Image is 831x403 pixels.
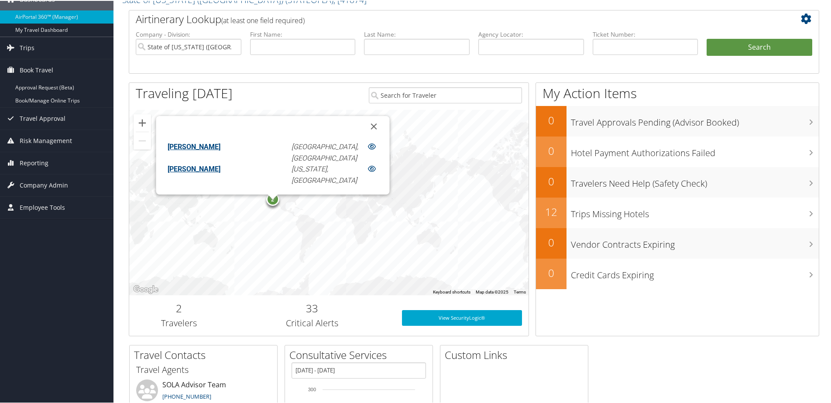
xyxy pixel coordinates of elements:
[221,15,305,24] span: (at least one field required)
[308,386,316,391] tspan: 300
[593,29,698,38] label: Ticket Number:
[707,38,812,55] button: Search
[236,316,389,328] h3: Critical Alerts
[20,36,34,58] span: Trips
[536,136,819,166] a: 0Hotel Payment Authorizations Failed
[20,174,68,195] span: Company Admin
[571,264,819,280] h3: Credit Cards Expiring
[136,316,223,328] h3: Travelers
[20,107,65,129] span: Travel Approval
[478,29,584,38] label: Agency Locator:
[162,392,211,400] a: [PHONE_NUMBER]
[289,347,433,362] h2: Consultative Services
[571,203,819,219] h3: Trips Missing Hotels
[20,151,48,173] span: Reporting
[292,164,357,184] em: [US_STATE], [GEOGRAPHIC_DATA]
[536,105,819,136] a: 0Travel Approvals Pending (Advisor Booked)
[402,309,522,325] a: View SecurityLogic®
[168,164,221,172] a: [PERSON_NAME]
[536,83,819,102] h1: My Action Items
[134,113,151,131] button: Zoom in
[536,265,567,280] h2: 0
[536,197,819,227] a: 12Trips Missing Hotels
[250,29,356,38] label: First Name:
[536,143,567,157] h2: 0
[292,142,358,161] em: [GEOGRAPHIC_DATA], [GEOGRAPHIC_DATA]
[134,131,151,149] button: Zoom out
[236,300,389,315] h2: 33
[136,300,223,315] h2: 2
[536,258,819,288] a: 0Credit Cards Expiring
[433,288,470,294] button: Keyboard shortcuts
[571,111,819,128] h3: Travel Approvals Pending (Advisor Booked)
[571,172,819,189] h3: Travelers Need Help (Safety Check)
[536,227,819,258] a: 0Vendor Contracts Expiring
[168,142,221,150] a: [PERSON_NAME]
[369,86,522,102] input: Search for Traveler
[136,11,755,26] h2: Airtinerary Lookup
[131,283,160,294] a: Open this area in Google Maps (opens a new window)
[136,83,233,102] h1: Traveling [DATE]
[136,29,241,38] label: Company - Division:
[364,29,470,38] label: Last Name:
[536,173,567,188] h2: 0
[20,129,72,151] span: Risk Management
[571,233,819,250] h3: Vendor Contracts Expiring
[266,191,279,205] div: 2
[20,196,65,218] span: Employee Tools
[514,289,526,294] a: Terms (opens in new tab)
[131,283,160,294] img: Google
[445,347,588,362] h2: Custom Links
[536,166,819,197] a: 0Travelers Need Help (Safety Check)
[536,204,567,219] h2: 12
[136,363,271,375] h3: Travel Agents
[364,115,385,136] button: Close
[20,58,53,80] span: Book Travel
[536,112,567,127] h2: 0
[536,234,567,249] h2: 0
[571,142,819,158] h3: Hotel Payment Authorizations Failed
[134,347,277,362] h2: Travel Contacts
[476,289,508,294] span: Map data ©2025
